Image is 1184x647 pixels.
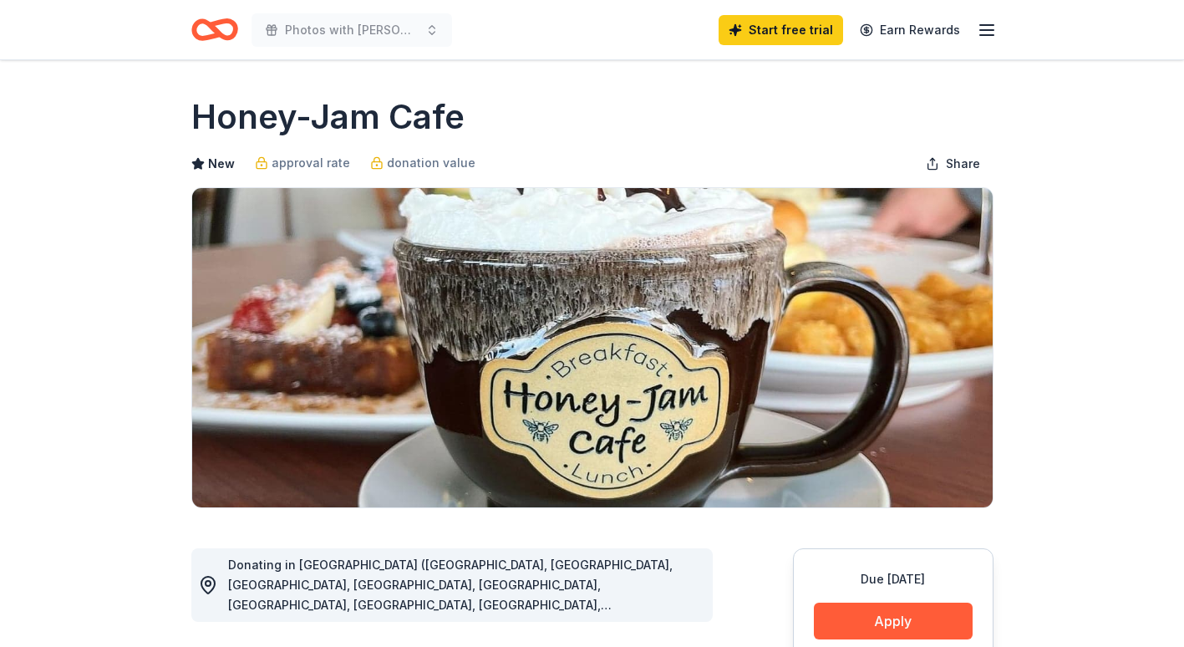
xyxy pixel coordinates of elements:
a: approval rate [255,153,350,173]
span: Donating in [GEOGRAPHIC_DATA] ([GEOGRAPHIC_DATA], [GEOGRAPHIC_DATA], [GEOGRAPHIC_DATA], [GEOGRAPH... [228,558,673,632]
span: approval rate [272,153,350,173]
a: Earn Rewards [850,15,970,45]
button: Apply [814,603,973,639]
h1: Honey-Jam Cafe [191,94,465,140]
span: Share [946,154,980,174]
div: Due [DATE] [814,569,973,589]
button: Photos with [PERSON_NAME] [252,13,452,47]
img: Image for Honey-Jam Cafe [192,188,993,507]
span: New [208,154,235,174]
button: Share [912,147,993,181]
a: Home [191,10,238,49]
a: donation value [370,153,475,173]
span: donation value [387,153,475,173]
a: Start free trial [719,15,843,45]
span: Photos with [PERSON_NAME] [285,20,419,40]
